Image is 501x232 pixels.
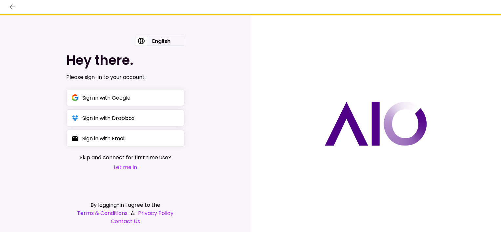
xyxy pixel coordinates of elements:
[66,73,184,81] div: Please sign-in to your account.
[66,130,184,147] button: Sign in with Email
[80,153,171,162] span: Skip and connect for first time use?
[77,209,128,217] a: Terms & Conditions
[7,1,18,12] button: back
[66,217,184,225] a: Contact Us
[82,94,130,102] div: Sign in with Google
[82,134,126,143] div: Sign in with Email
[138,209,173,217] a: Privacy Policy
[82,114,134,122] div: Sign in with Dropbox
[325,102,427,146] img: AIO logo
[66,109,184,126] button: Sign in with Dropbox
[66,89,184,106] button: Sign in with Google
[66,209,184,217] div: &
[147,36,176,46] div: English
[66,52,184,68] h1: Hey there.
[66,201,184,209] div: By logging-in I agree to the
[80,163,171,171] button: Let me in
